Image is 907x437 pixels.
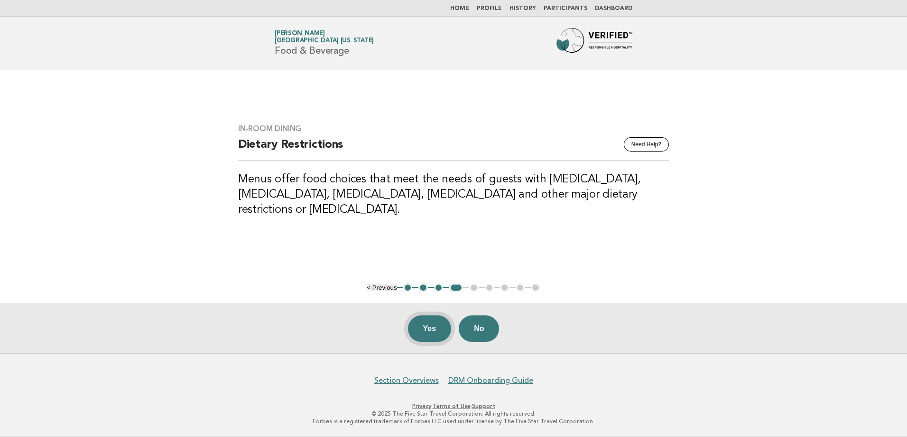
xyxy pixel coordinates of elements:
button: 2 [418,283,428,293]
span: [GEOGRAPHIC_DATA] [US_STATE] [275,38,374,44]
p: © 2025 The Five Star Travel Corporation. All rights reserved. [163,410,744,418]
button: No [459,315,499,342]
a: [PERSON_NAME][GEOGRAPHIC_DATA] [US_STATE] [275,30,374,44]
a: Section Overviews [374,376,439,385]
p: Forbes is a registered trademark of Forbes LLC used under license by The Five Star Travel Corpora... [163,418,744,425]
h3: In-Room Dining [238,124,669,133]
h3: Menus offer food choices that meet the needs of guests with [MEDICAL_DATA], [MEDICAL_DATA], [MEDI... [238,172,669,218]
button: 3 [434,283,444,293]
h1: Food & Beverage [275,31,374,56]
p: · · [163,402,744,410]
button: Yes [408,315,452,342]
a: Participants [544,6,587,11]
a: Privacy [412,403,431,409]
a: Terms of Use [433,403,471,409]
button: < Previous [367,284,397,291]
button: 1 [403,283,413,293]
a: Dashboard [595,6,632,11]
a: Support [472,403,495,409]
a: Profile [477,6,502,11]
a: Home [450,6,469,11]
button: Need Help? [624,137,669,152]
button: 4 [449,283,463,293]
img: Forbes Travel Guide [556,28,632,58]
h2: Dietary Restrictions [238,137,669,161]
a: History [509,6,536,11]
a: DRM Onboarding Guide [448,376,533,385]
